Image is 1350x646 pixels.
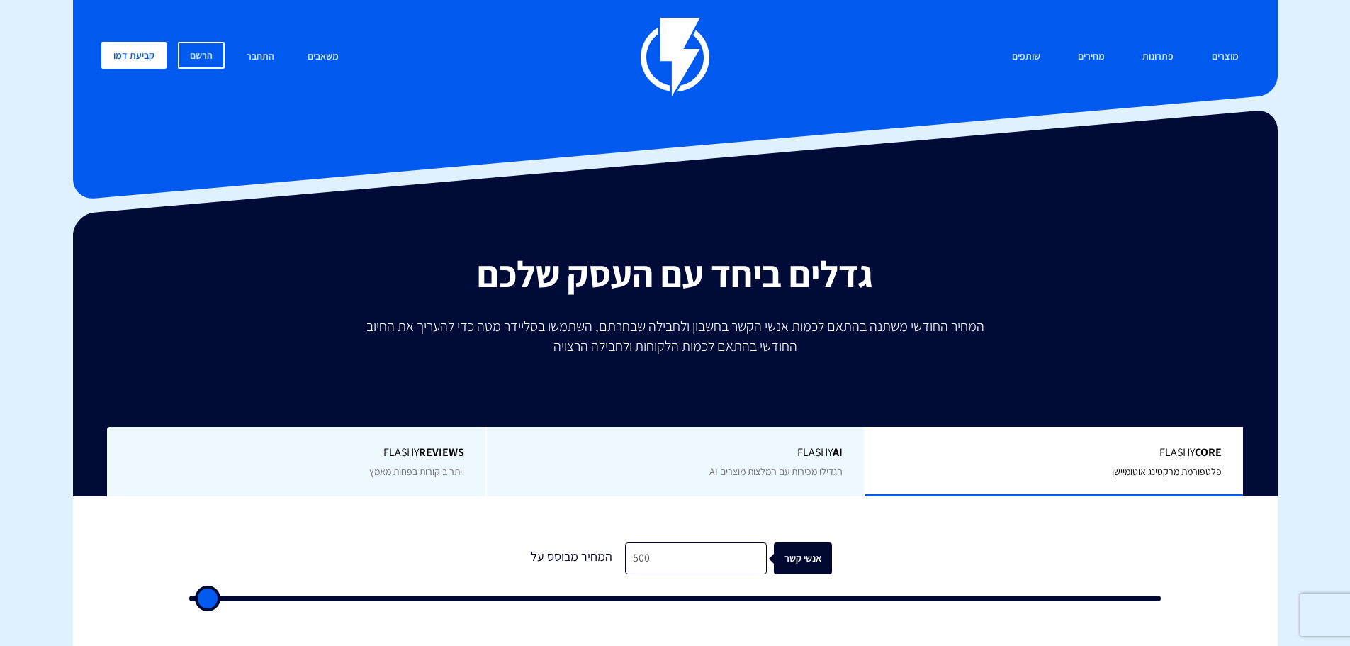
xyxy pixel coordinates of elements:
b: Core [1195,445,1222,460]
span: יותר ביקורות בפחות מאמץ [369,465,464,478]
p: המחיר החודשי משתנה בהתאם לכמות אנשי הקשר בחשבון ולחבילה שבחרתם, השתמשו בסליידר מטה כדי להעריך את ... [356,316,994,356]
b: REVIEWS [419,445,464,460]
span: Flashy [128,445,464,461]
div: המחיר מבוסס על [519,542,625,574]
a: התחבר [236,42,285,72]
a: מחירים [1067,42,1115,72]
span: הגדילו מכירות עם המלצות מוצרים AI [709,465,843,478]
a: שותפים [1001,42,1051,72]
a: משאבים [297,42,349,72]
b: AI [833,445,843,460]
a: פתרונות [1132,42,1184,72]
a: הרשם [178,42,225,69]
span: פלטפורמת מרקטינג אוטומיישן [1112,465,1222,478]
a: מוצרים [1201,42,1249,72]
div: אנשי קשר [785,542,843,574]
a: קביעת דמו [101,42,167,69]
span: Flashy [887,445,1222,461]
h2: גדלים ביחד עם העסק שלכם [84,254,1267,294]
span: Flashy [508,445,843,461]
